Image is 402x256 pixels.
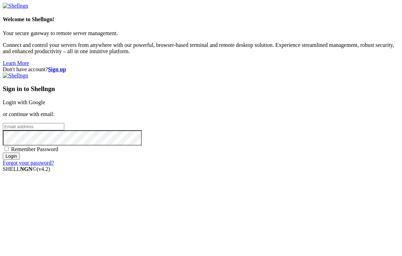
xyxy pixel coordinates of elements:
p: Your secure gateway to remote server management. [3,30,399,36]
span: SHELL © [3,166,50,172]
div: Don't have account? [3,66,399,73]
p: Connect and control your servers from anywhere with our powerful, browser-based terminal and remo... [3,42,399,55]
b: NGN [20,166,33,172]
img: Shellngn [3,73,28,79]
a: Learn More [3,60,29,66]
h3: Sign in to Shellngn [3,85,399,93]
h4: Welcome to Shellngn! [3,16,399,23]
input: Remember Password [4,147,9,151]
img: Shellngn [3,3,28,9]
span: Remember Password [11,146,58,152]
input: Login [3,152,20,160]
a: Sign up [48,66,66,72]
p: or continue with email: [3,111,399,117]
a: Forgot your password? [3,160,54,166]
span: 4.2.0 [37,166,50,172]
a: Login with Google [3,99,45,105]
input: Email address [3,123,64,130]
